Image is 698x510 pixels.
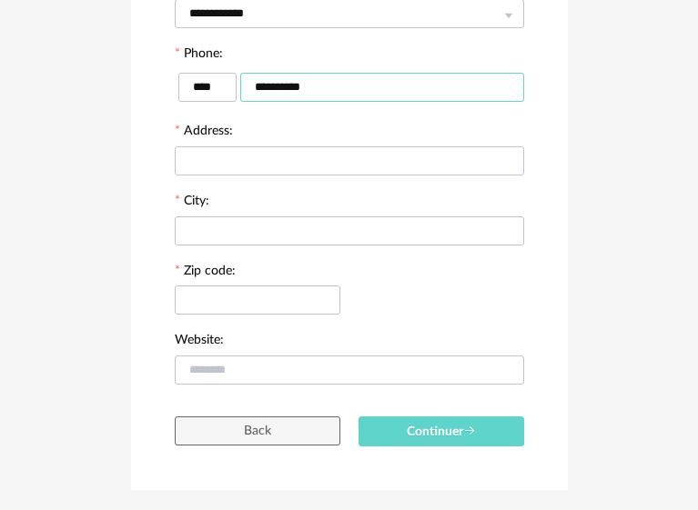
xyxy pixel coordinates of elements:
[175,416,340,445] button: Back
[407,425,476,438] span: Continuer
[175,47,223,64] label: Phone:
[175,125,233,141] label: Address:
[175,334,224,350] label: Website:
[244,425,271,437] span: Back
[359,416,524,446] button: Continuer
[175,195,209,211] label: City:
[175,265,236,281] label: Zip code:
